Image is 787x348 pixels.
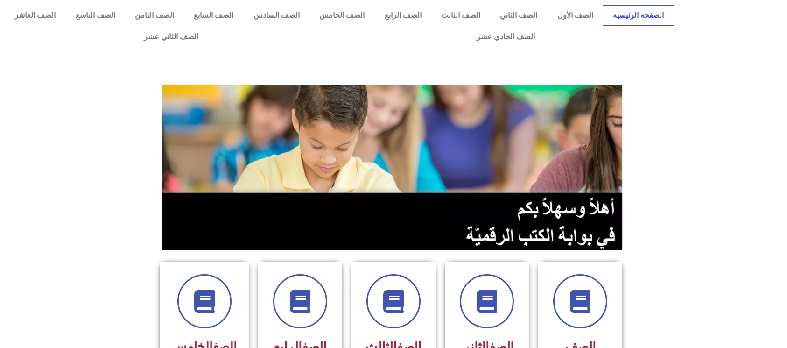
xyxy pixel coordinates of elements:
[603,5,674,26] a: الصفحة الرئيسية
[431,5,490,26] a: الصف الثالث
[5,5,65,26] a: الصف العاشر
[374,5,431,26] a: الصف الرابع
[309,5,374,26] a: الصف الخامس
[65,5,125,26] a: الصف التاسع
[184,5,243,26] a: الصف السابع
[125,5,184,26] a: الصف الثامن
[548,5,603,26] a: الصف الأول
[5,26,337,48] a: الصف الثاني عشر
[490,5,547,26] a: الصف الثاني
[244,5,309,26] a: الصف السادس
[337,26,674,48] a: الصف الحادي عشر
